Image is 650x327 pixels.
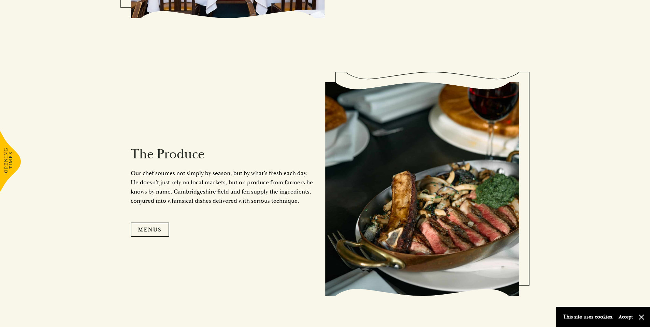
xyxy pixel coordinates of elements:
[131,223,169,237] a: Menus
[563,312,613,322] p: This site uses cookies.
[619,314,633,320] button: Accept
[131,169,315,205] p: Our chef sources not simply by season, but by what’s fresh each day. He doesn’t just rely on loca...
[638,314,645,321] button: Close and accept
[131,146,315,162] h2: The Produce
